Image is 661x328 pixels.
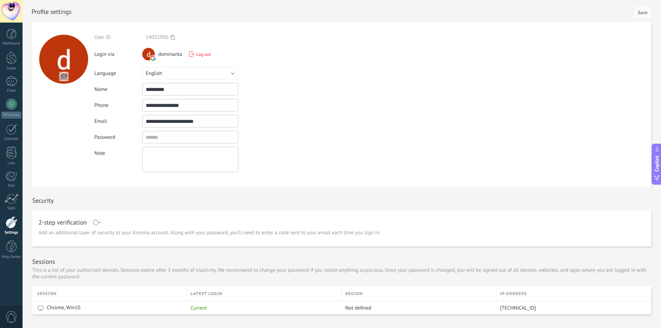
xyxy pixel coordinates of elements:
h1: Sessions [32,258,55,266]
button: Save [634,6,651,19]
span: Copilot [653,155,660,171]
span: English [146,70,162,77]
div: Phone [94,102,142,109]
div: Lists [1,161,22,166]
div: Email [94,118,142,125]
p: This is a list of your authorized devices. Sessions expire after 3 months of inactivity. We recom... [32,267,651,280]
div: Chats [1,89,22,93]
div: Latest login [187,286,341,301]
div: User ID [94,34,142,41]
div: Session [37,286,187,301]
span: Not defined [345,305,371,311]
div: WhatsApp [1,112,21,118]
span: [TECHNICAL_ID] [500,305,536,311]
div: Help Center [1,255,22,259]
h1: Security [32,196,54,204]
div: Password [94,134,142,141]
div: Settings [1,230,22,235]
div: Language [94,70,142,77]
div: Note [94,147,142,157]
span: Current [190,305,207,311]
div: Calendar [1,137,22,141]
div: Region [342,286,496,301]
div: Login via [94,47,142,58]
div: Leads [1,66,22,71]
div: Name [94,86,142,93]
span: Save [638,10,647,15]
div: Stats [1,206,22,211]
h1: 2-step verification [39,220,87,225]
div: Ip address [497,286,651,301]
span: Chrome, Win10 [47,304,80,311]
div: Not defined [342,301,493,314]
span: Log out [196,51,211,57]
span: 14032900 [146,34,168,41]
span: Add an additional layer of security to your Kommo account. Along with your password, you’ll need ... [39,229,380,236]
span: dominanta [158,51,182,58]
div: Mail [1,184,22,188]
div: 87.255.226.35 [497,301,646,314]
div: Dashboard [1,41,22,46]
button: English [142,67,238,79]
